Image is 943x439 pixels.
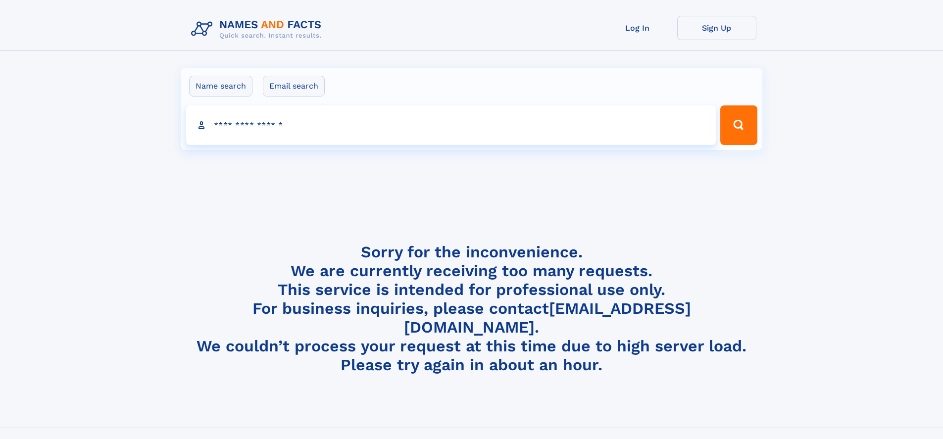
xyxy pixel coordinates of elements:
[677,16,756,40] a: Sign Up
[186,105,716,145] input: search input
[720,105,757,145] button: Search Button
[187,243,756,375] h4: Sorry for the inconvenience. We are currently receiving too many requests. This service is intend...
[187,16,330,43] img: Logo Names and Facts
[189,76,252,97] label: Name search
[263,76,325,97] label: Email search
[598,16,677,40] a: Log In
[404,299,691,337] a: [EMAIL_ADDRESS][DOMAIN_NAME]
